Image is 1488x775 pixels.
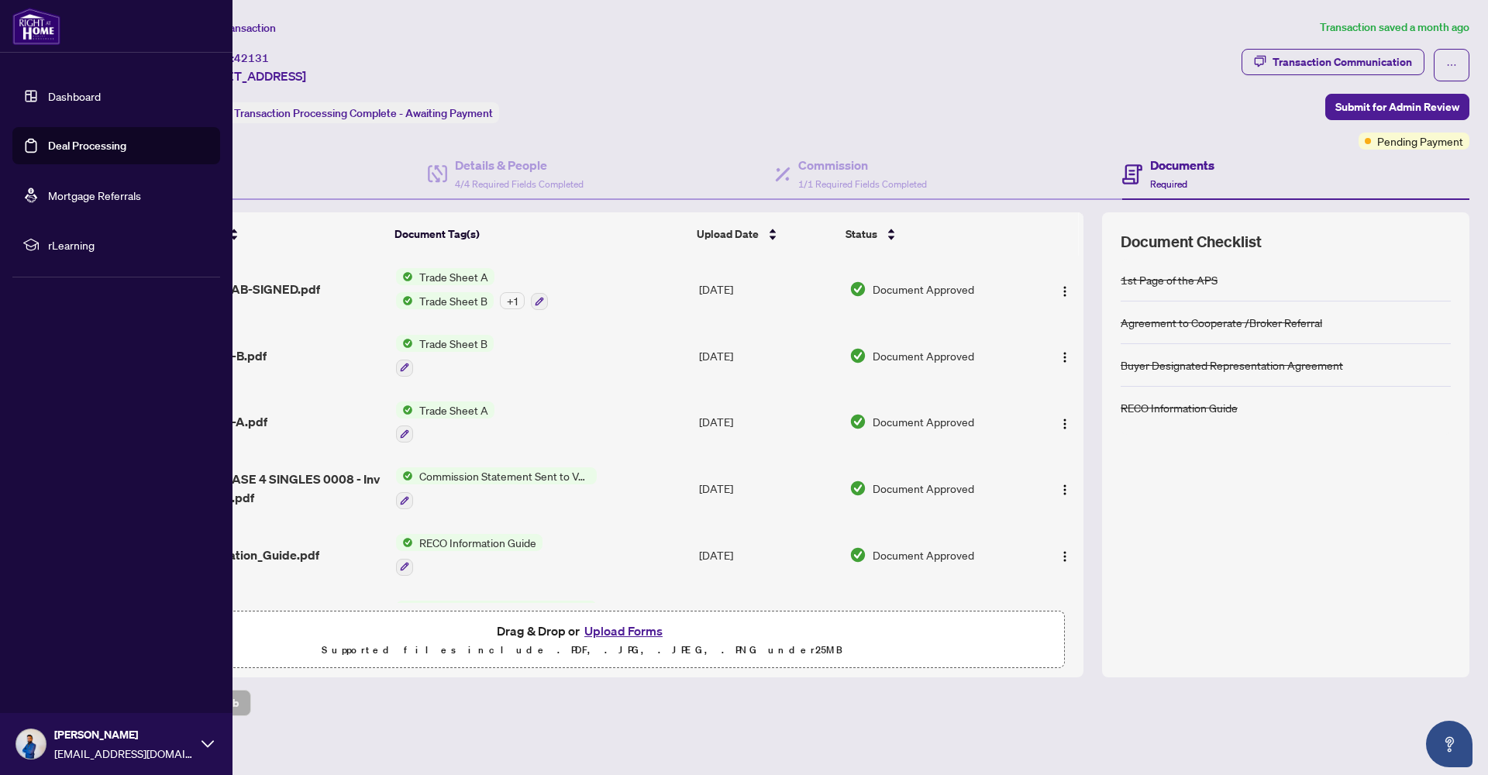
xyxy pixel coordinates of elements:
[48,139,126,153] a: Deal Processing
[1059,418,1071,430] img: Logo
[693,522,843,588] td: [DATE]
[396,467,413,484] img: Status Icon
[192,102,499,123] div: Status:
[849,546,866,563] img: Document Status
[1273,50,1412,74] div: Transaction Communication
[396,292,413,309] img: Status Icon
[849,347,866,364] img: Document Status
[12,8,60,45] img: logo
[455,156,584,174] h4: Details & People
[153,470,383,507] span: FOX RUN - PHASE 4 SINGLES 0008 - Inv 12 - 2511626.pdf
[1052,542,1077,567] button: Logo
[697,226,759,243] span: Upload Date
[48,89,101,103] a: Dashboard
[1121,399,1238,416] div: RECO Information Guide
[234,51,269,65] span: 42131
[396,268,413,285] img: Status Icon
[146,212,388,256] th: (8) File Name
[193,21,276,35] span: View Transaction
[1320,19,1469,36] article: Transaction saved a month ago
[396,335,413,352] img: Status Icon
[1377,133,1463,150] span: Pending Payment
[798,178,927,190] span: 1/1 Required Fields Completed
[1059,351,1071,363] img: Logo
[153,602,383,639] span: 371_Buyer_Designated_Representation_Agreement_-_PropTx-[PERSON_NAME].pdf
[100,611,1064,669] span: Drag & Drop orUpload FormsSupported files include .PDF, .JPG, .JPEG, .PNG under25MB
[396,601,413,618] img: Status Icon
[413,467,597,484] span: Commission Statement Sent to Vendor
[413,601,597,618] span: Buyer Designated Representation Agreement
[873,347,974,364] span: Document Approved
[693,322,843,389] td: [DATE]
[1059,285,1071,298] img: Logo
[1121,231,1262,253] span: Document Checklist
[413,268,494,285] span: Trade Sheet A
[1446,60,1457,71] span: ellipsis
[153,546,319,564] span: RECO_Information_Guide.pdf
[54,726,194,743] span: [PERSON_NAME]
[1052,277,1077,301] button: Logo
[1426,721,1472,767] button: Open asap
[1121,271,1218,288] div: 1st Page of the APS
[413,292,494,309] span: Trade Sheet B
[1121,356,1343,374] div: Buyer Designated Representation Agreement
[873,546,974,563] span: Document Approved
[497,621,667,641] span: Drag & Drop or
[849,281,866,298] img: Document Status
[48,236,209,253] span: rLearning
[109,641,1055,660] p: Supported files include .PDF, .JPG, .JPEG, .PNG under 25 MB
[839,212,1026,256] th: Status
[1052,409,1077,434] button: Logo
[873,480,974,497] span: Document Approved
[153,280,320,298] span: TS-2522626-AB-SIGNED.pdf
[798,156,927,174] h4: Commission
[234,106,493,120] span: Transaction Processing Complete - Awaiting Payment
[1059,484,1071,496] img: Logo
[396,534,542,576] button: Status IconRECO Information Guide
[849,413,866,430] img: Document Status
[54,745,194,762] span: [EMAIL_ADDRESS][DOMAIN_NAME]
[16,729,46,759] img: Profile Icon
[396,467,597,509] button: Status IconCommission Statement Sent to Vendor
[455,178,584,190] span: 4/4 Required Fields Completed
[192,67,306,85] span: [STREET_ADDRESS]
[1325,94,1469,120] button: Submit for Admin Review
[48,188,141,202] a: Mortgage Referrals
[849,480,866,497] img: Document Status
[691,212,840,256] th: Upload Date
[396,601,597,642] button: Status IconBuyer Designated Representation Agreement
[396,268,548,310] button: Status IconTrade Sheet AStatus IconTrade Sheet B+1
[396,335,494,377] button: Status IconTrade Sheet B
[413,401,494,418] span: Trade Sheet A
[413,335,494,352] span: Trade Sheet B
[580,621,667,641] button: Upload Forms
[693,455,843,522] td: [DATE]
[1150,178,1187,190] span: Required
[396,534,413,551] img: Status Icon
[873,281,974,298] span: Document Approved
[873,413,974,430] span: Document Approved
[693,256,843,322] td: [DATE]
[1052,476,1077,501] button: Logo
[693,389,843,456] td: [DATE]
[388,212,691,256] th: Document Tag(s)
[396,401,494,443] button: Status IconTrade Sheet A
[1059,550,1071,563] img: Logo
[396,401,413,418] img: Status Icon
[693,588,843,655] td: [DATE]
[1242,49,1424,75] button: Transaction Communication
[1121,314,1322,331] div: Agreement to Cooperate /Broker Referral
[846,226,877,243] span: Status
[413,534,542,551] span: RECO Information Guide
[500,292,525,309] div: + 1
[1052,343,1077,368] button: Logo
[1150,156,1214,174] h4: Documents
[1335,95,1459,119] span: Submit for Admin Review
